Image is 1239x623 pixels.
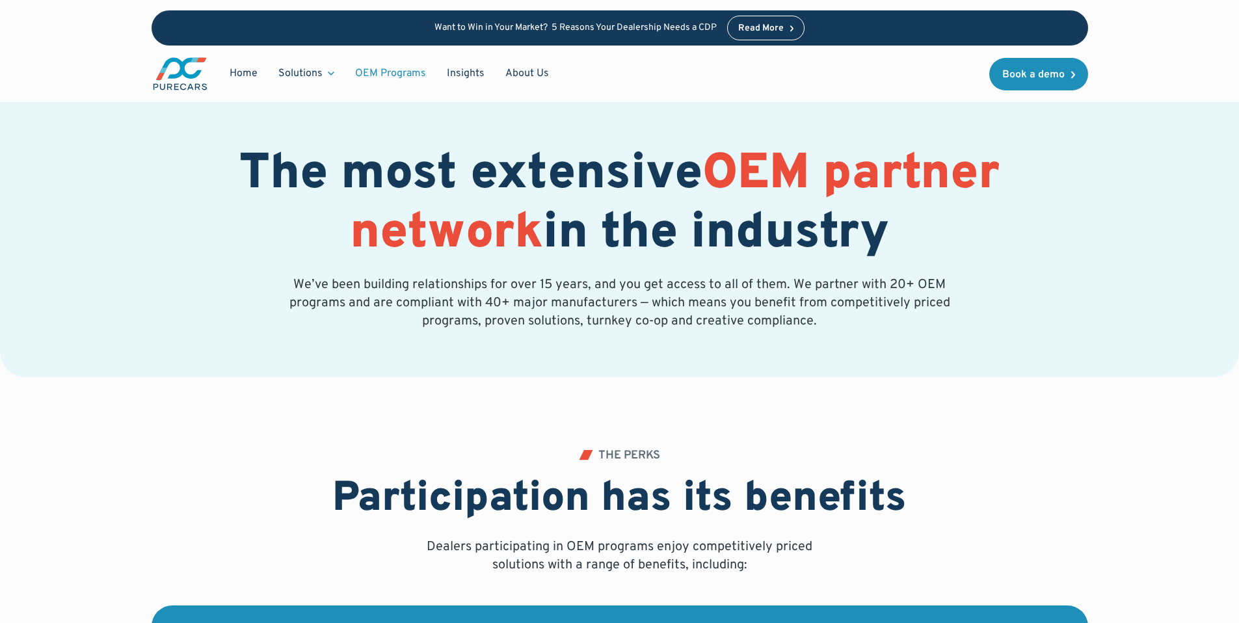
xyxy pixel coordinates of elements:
a: Read More [727,16,805,40]
h1: The most extensive in the industry [152,146,1088,264]
a: main [152,56,209,92]
a: Book a demo [989,58,1088,90]
img: purecars logo [152,56,209,92]
span: OEM partner network [350,144,1000,265]
div: Book a demo [1002,70,1065,80]
a: Insights [436,61,495,86]
p: Want to Win in Your Market? 5 Reasons Your Dealership Needs a CDP [434,23,717,34]
div: Read More [738,24,784,33]
p: Dealers participating in OEM programs enjoy competitively priced solutions with a range of benefi... [422,538,818,574]
a: Home [219,61,268,86]
a: OEM Programs [345,61,436,86]
div: THE PERKS [598,450,660,462]
p: We’ve been building relationships for over 15 years, and you get access to all of them. We partne... [287,276,953,330]
h2: Participation has its benefits [332,475,907,525]
a: About Us [495,61,559,86]
div: Solutions [268,61,345,86]
div: Solutions [278,66,323,81]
